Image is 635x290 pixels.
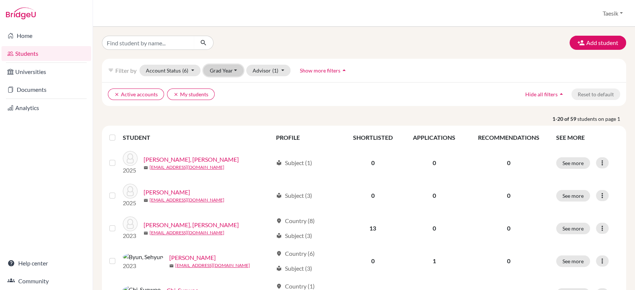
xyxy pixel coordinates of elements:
[114,92,119,97] i: clear
[276,251,282,257] span: location_on
[1,256,91,271] a: Help center
[276,249,315,258] div: Country (6)
[276,264,312,273] div: Subject (3)
[150,229,224,236] a: [EMAIL_ADDRESS][DOMAIN_NAME]
[123,261,163,270] p: 2023
[556,157,590,169] button: See more
[123,151,138,166] img: AHN, HYUNGGYU
[144,165,148,170] span: mail
[169,264,174,268] span: mail
[144,188,190,197] a: [PERSON_NAME]
[6,7,36,19] img: Bridge-U
[556,255,590,267] button: See more
[150,164,224,171] a: [EMAIL_ADDRESS][DOMAIN_NAME]
[272,67,278,74] span: (1)
[272,129,343,146] th: PROFILE
[343,179,403,212] td: 0
[556,223,590,234] button: See more
[150,197,224,203] a: [EMAIL_ADDRESS][DOMAIN_NAME]
[571,88,620,100] button: Reset to default
[102,36,194,50] input: Find student by name...
[470,224,547,233] p: 0
[1,274,91,289] a: Community
[203,65,244,76] button: Grad Year
[552,129,623,146] th: SEE MORE
[123,166,138,175] p: 2025
[525,91,558,97] span: Hide all filters
[340,67,348,74] i: arrow_drop_up
[403,245,465,277] td: 1
[276,216,315,225] div: Country (8)
[465,129,552,146] th: RECOMMENDATIONS
[570,36,626,50] button: Add student
[108,88,164,100] button: clearActive accounts
[169,253,216,262] a: [PERSON_NAME]
[403,129,465,146] th: APPLICATIONS
[1,64,91,79] a: Universities
[276,193,282,199] span: local_library
[403,212,465,245] td: 0
[139,65,201,76] button: Account Status(6)
[276,191,312,200] div: Subject (3)
[123,199,138,207] p: 2025
[123,231,138,240] p: 2023
[167,88,215,100] button: clearMy students
[470,191,547,200] p: 0
[276,218,282,224] span: location_on
[123,216,138,231] img: Ban, Hyun Jin
[558,90,565,98] i: arrow_drop_up
[276,233,282,239] span: local_library
[294,65,354,76] button: Show more filtersarrow_drop_up
[182,67,188,74] span: (6)
[173,92,179,97] i: clear
[343,245,403,277] td: 0
[276,265,282,271] span: local_library
[123,184,138,199] img: BAEK, JIYUN
[556,190,590,202] button: See more
[470,257,547,265] p: 0
[1,82,91,97] a: Documents
[246,65,291,76] button: Advisor(1)
[552,115,577,123] strong: 1-20 of 59
[144,231,148,235] span: mail
[1,28,91,43] a: Home
[403,179,465,212] td: 0
[519,88,571,100] button: Hide all filtersarrow_drop_up
[144,198,148,203] span: mail
[276,160,282,166] span: local_library
[123,252,163,261] img: Byun, Sehyun
[144,155,239,164] a: [PERSON_NAME], [PERSON_NAME]
[300,67,340,74] span: Show more filters
[115,67,137,74] span: Filter by
[343,146,403,179] td: 0
[343,212,403,245] td: 13
[175,262,250,269] a: [EMAIL_ADDRESS][DOMAIN_NAME]
[470,158,547,167] p: 0
[108,67,114,73] i: filter_list
[276,231,312,240] div: Subject (3)
[123,129,272,146] th: STUDENT
[343,129,403,146] th: SHORTLISTED
[1,100,91,115] a: Analytics
[276,283,282,289] span: location_on
[403,146,465,179] td: 0
[144,220,239,229] a: [PERSON_NAME], [PERSON_NAME]
[577,115,626,123] span: students on page 1
[276,158,312,167] div: Subject (1)
[1,46,91,61] a: Students
[599,6,626,20] button: Taesik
